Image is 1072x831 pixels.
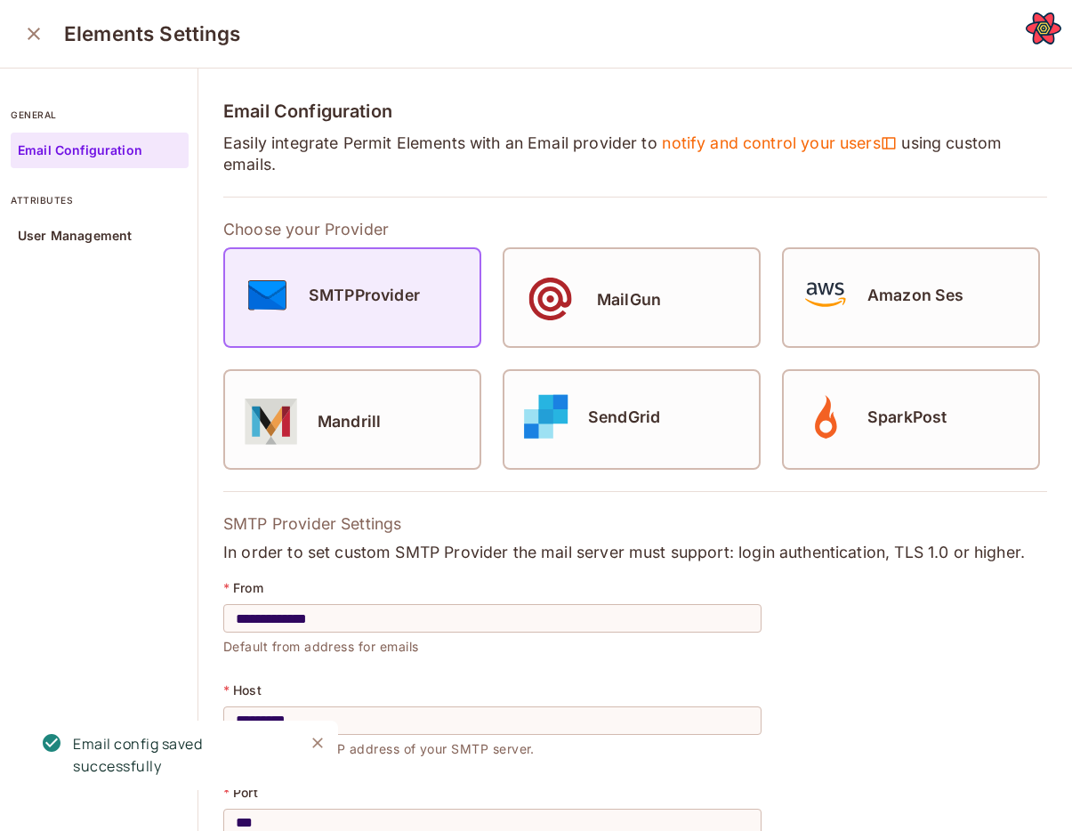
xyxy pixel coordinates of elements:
[662,133,897,154] span: notify and control your users
[223,513,1047,535] p: SMTP Provider Settings
[867,286,964,304] h5: Amazon Ses
[223,735,762,756] p: The Hostname or IP address of your SMTP server.
[223,219,1047,240] p: Choose your Provider
[11,193,189,207] p: attributes
[64,21,241,46] h3: Elements Settings
[223,633,762,654] p: Default from address for emails
[73,733,290,778] div: Email config saved successfully
[318,413,381,431] h5: Mandrill
[233,581,263,595] p: From
[16,16,52,52] button: close
[867,408,947,426] h5: SparkPost
[309,286,420,304] h5: SMTPProvider
[223,542,1047,563] p: In order to set custom SMTP Provider the mail server must support: login authentication, TLS 1.0 ...
[1026,11,1061,46] button: Open React Query Devtools
[223,101,1047,122] h4: Email Configuration
[304,730,331,756] button: Close
[18,143,142,157] p: Email Configuration
[588,408,660,426] h5: SendGrid
[223,133,1047,175] p: Easily integrate Permit Elements with an Email provider to using custom emails.
[18,229,132,243] p: User Management
[233,683,262,698] p: Host
[11,108,189,122] p: general
[597,291,661,309] h5: MailGun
